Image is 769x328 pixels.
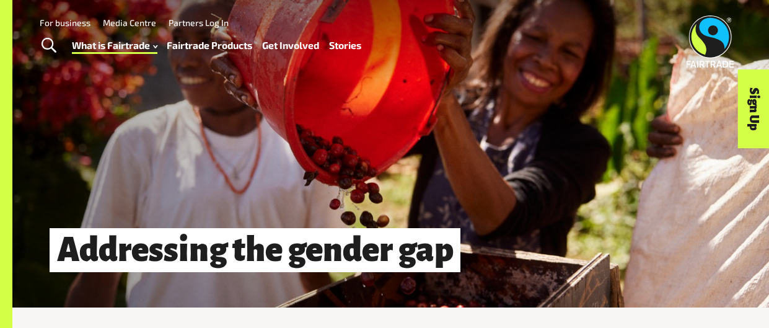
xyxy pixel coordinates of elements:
h1: Addressing the gender gap [50,228,460,272]
a: Toggle Search [33,30,64,61]
a: Partners Log In [169,17,229,28]
a: What is Fairtrade [72,37,157,54]
a: Stories [329,37,361,54]
a: Get Involved [262,37,319,54]
a: Media Centre [103,17,156,28]
a: Fairtrade Products [167,37,252,54]
a: For business [40,17,90,28]
img: Fairtrade Australia New Zealand logo [687,16,734,68]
